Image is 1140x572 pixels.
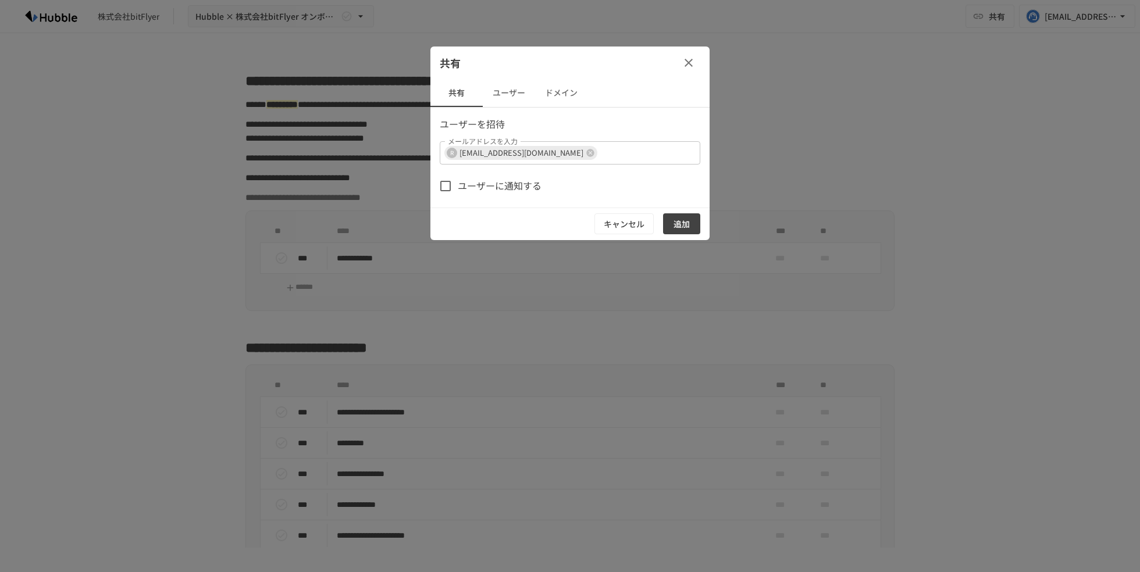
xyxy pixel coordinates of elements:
span: [EMAIL_ADDRESS][DOMAIN_NAME] [455,146,588,159]
div: R [447,148,457,158]
button: ユーザー [483,79,535,107]
label: メールアドレスを入力 [448,136,518,146]
button: キャンセル [594,213,654,235]
button: 共有 [430,79,483,107]
div: R[EMAIL_ADDRESS][DOMAIN_NAME] [444,146,597,160]
span: ユーザーに通知する [458,178,541,194]
button: 追加 [663,213,700,235]
button: ドメイン [535,79,587,107]
p: ユーザーを招待 [440,117,700,132]
div: 共有 [430,47,710,79]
